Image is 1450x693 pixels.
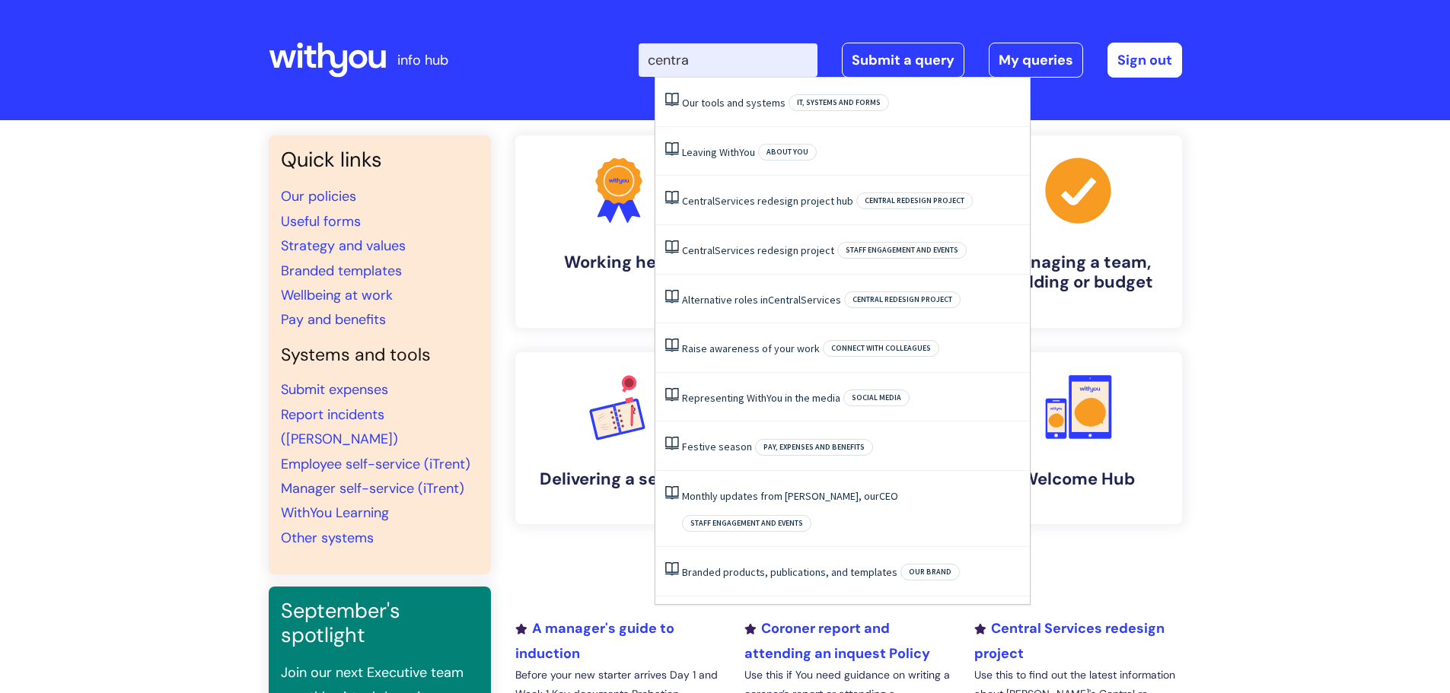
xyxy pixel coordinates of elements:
[768,293,801,307] span: Central
[823,340,939,357] span: Connect with colleagues
[281,310,386,329] a: Pay and benefits
[879,489,898,503] span: CEO
[900,564,960,580] span: Our brand
[281,262,402,280] a: Branded templates
[987,253,1170,293] h4: Managing a team, building or budget
[682,194,853,208] a: CentralServices redesign project hub
[856,192,973,209] span: Central redesign project
[281,380,388,399] a: Submit expenses
[843,389,910,406] span: Social media
[281,212,361,230] a: Useful forms
[842,43,964,78] a: Submit a query
[281,479,464,497] a: Manager self-service (iTrent)
[682,565,897,579] a: Branded products, publications, and templates
[682,243,715,257] span: Central
[515,135,722,328] a: Working here
[639,43,817,77] input: Search
[682,293,841,307] a: Alternative roles inCentralServices
[682,145,755,159] a: Leaving WithYou
[515,619,674,662] a: A manager's guide to induction
[987,469,1170,489] h4: Welcome Hub
[682,391,840,405] a: Representing WithYou in the media
[682,96,786,110] a: Our tools and systems
[281,529,374,547] a: Other systems
[281,405,398,448] a: Report incidents ([PERSON_NAME])
[789,94,889,111] span: IT, systems and forms
[281,148,479,172] h3: Quick links
[281,187,356,205] a: Our policies
[744,619,930,662] a: Coroner report and attending an inquest Policy
[974,619,1165,662] a: Central Services redesign project
[682,515,811,532] span: Staff engagement and events
[682,440,752,453] a: Festive season
[281,455,470,473] a: Employee self-service (iTrent)
[975,135,1182,328] a: Managing a team, building or budget
[989,43,1083,78] a: My queries
[281,504,389,522] a: WithYou Learning
[281,286,393,304] a: Wellbeing at work
[281,599,479,648] h3: September's spotlight
[527,253,710,272] h4: Working here
[682,489,898,503] a: Monthly updates from [PERSON_NAME], ourCEO
[515,573,1182,601] h2: Recently added or updated
[515,352,722,524] a: Delivering a service
[844,291,961,308] span: Central redesign project
[975,352,1182,524] a: Welcome Hub
[397,48,448,72] p: info hub
[281,345,479,366] h4: Systems and tools
[755,439,873,456] span: Pay, expenses and benefits
[281,237,406,255] a: Strategy and values
[682,342,820,355] a: Raise awareness of your work
[837,242,967,259] span: Staff engagement and events
[1107,43,1182,78] a: Sign out
[682,194,715,208] span: Central
[758,144,817,161] span: About you
[682,243,834,257] a: CentralServices redesign project
[639,43,1182,78] div: | -
[527,469,710,489] h4: Delivering a service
